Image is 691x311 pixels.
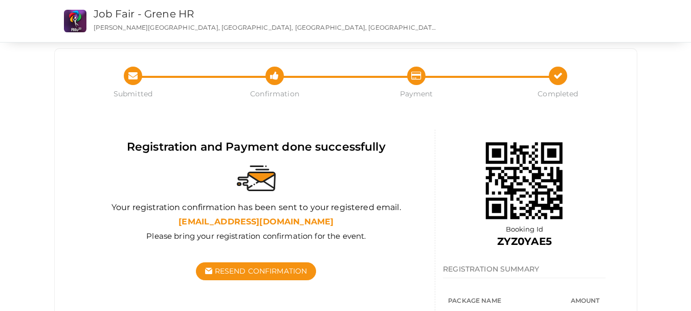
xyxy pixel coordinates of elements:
a: Job Fair - Grene HR [94,8,194,20]
button: Resend Confirmation [196,262,316,280]
b: ZYZ0YAE5 [497,235,552,247]
span: Submitted [62,89,204,99]
label: Your registration confirmation has been sent to your registered email. [112,202,401,214]
b: [EMAIL_ADDRESS][DOMAIN_NAME] [179,217,333,226]
label: Please bring your registration confirmation for the event. [146,231,366,241]
span: REGISTRATION SUMMARY [443,264,539,274]
img: sent-email.svg [237,165,276,191]
img: CS2O7UHK_small.png [64,10,86,32]
span: Payment [346,89,487,99]
span: Completed [487,89,629,99]
span: Resend Confirmation [215,266,307,276]
p: [PERSON_NAME][GEOGRAPHIC_DATA], [GEOGRAPHIC_DATA], [GEOGRAPHIC_DATA], [GEOGRAPHIC_DATA], [GEOGRAP... [94,23,439,32]
img: 68e9276346e0fb00017373af [473,130,575,232]
div: Registration and Payment done successfully [85,139,428,155]
span: Booking Id [506,225,543,233]
span: Confirmation [204,89,346,99]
